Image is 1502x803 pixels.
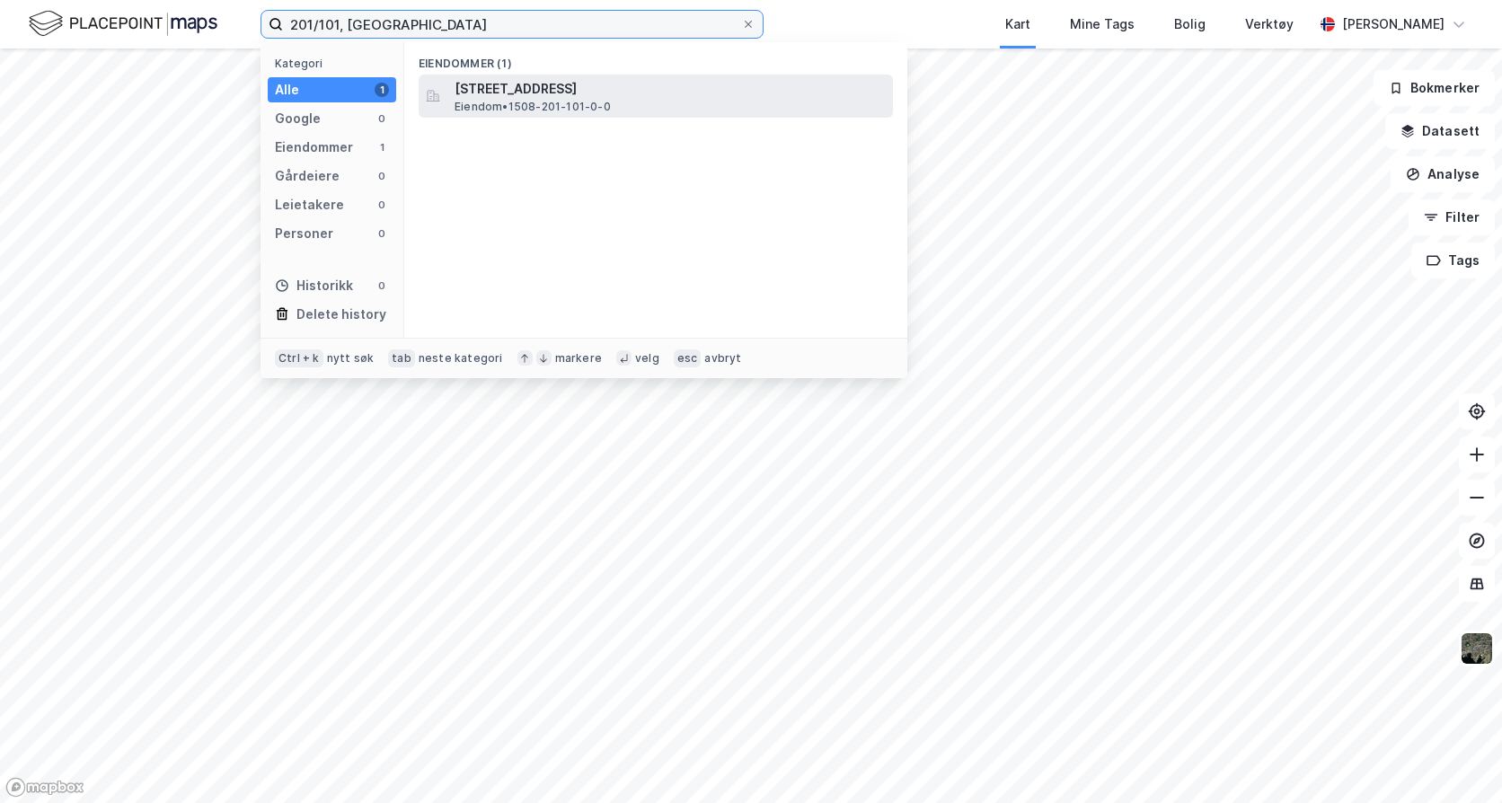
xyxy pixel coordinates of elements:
[555,351,602,366] div: markere
[1411,243,1495,278] button: Tags
[1005,13,1030,35] div: Kart
[375,83,389,97] div: 1
[29,8,217,40] img: logo.f888ab2527a4732fd821a326f86c7f29.svg
[375,111,389,126] div: 0
[275,223,333,244] div: Personer
[275,165,340,187] div: Gårdeiere
[375,140,389,154] div: 1
[704,351,741,366] div: avbryt
[375,198,389,212] div: 0
[275,194,344,216] div: Leietakere
[275,79,299,101] div: Alle
[375,169,389,183] div: 0
[275,275,353,296] div: Historikk
[419,351,503,366] div: neste kategori
[327,351,375,366] div: nytt søk
[275,137,353,158] div: Eiendommer
[375,226,389,241] div: 0
[1412,717,1502,803] div: Kontrollprogram for chat
[275,108,321,129] div: Google
[1412,717,1502,803] iframe: Chat Widget
[388,349,415,367] div: tab
[283,11,741,38] input: Søk på adresse, matrikkel, gårdeiere, leietakere eller personer
[5,777,84,798] a: Mapbox homepage
[404,42,907,75] div: Eiendommer (1)
[635,351,659,366] div: velg
[275,57,396,70] div: Kategori
[1174,13,1206,35] div: Bolig
[455,100,611,114] span: Eiendom • 1508-201-101-0-0
[1070,13,1135,35] div: Mine Tags
[275,349,323,367] div: Ctrl + k
[455,78,886,100] span: [STREET_ADDRESS]
[1342,13,1445,35] div: [PERSON_NAME]
[1374,70,1495,106] button: Bokmerker
[1409,199,1495,235] button: Filter
[1391,156,1495,192] button: Analyse
[1460,631,1494,666] img: 9k=
[1385,113,1495,149] button: Datasett
[375,278,389,293] div: 0
[1245,13,1294,35] div: Verktøy
[674,349,702,367] div: esc
[296,304,386,325] div: Delete history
